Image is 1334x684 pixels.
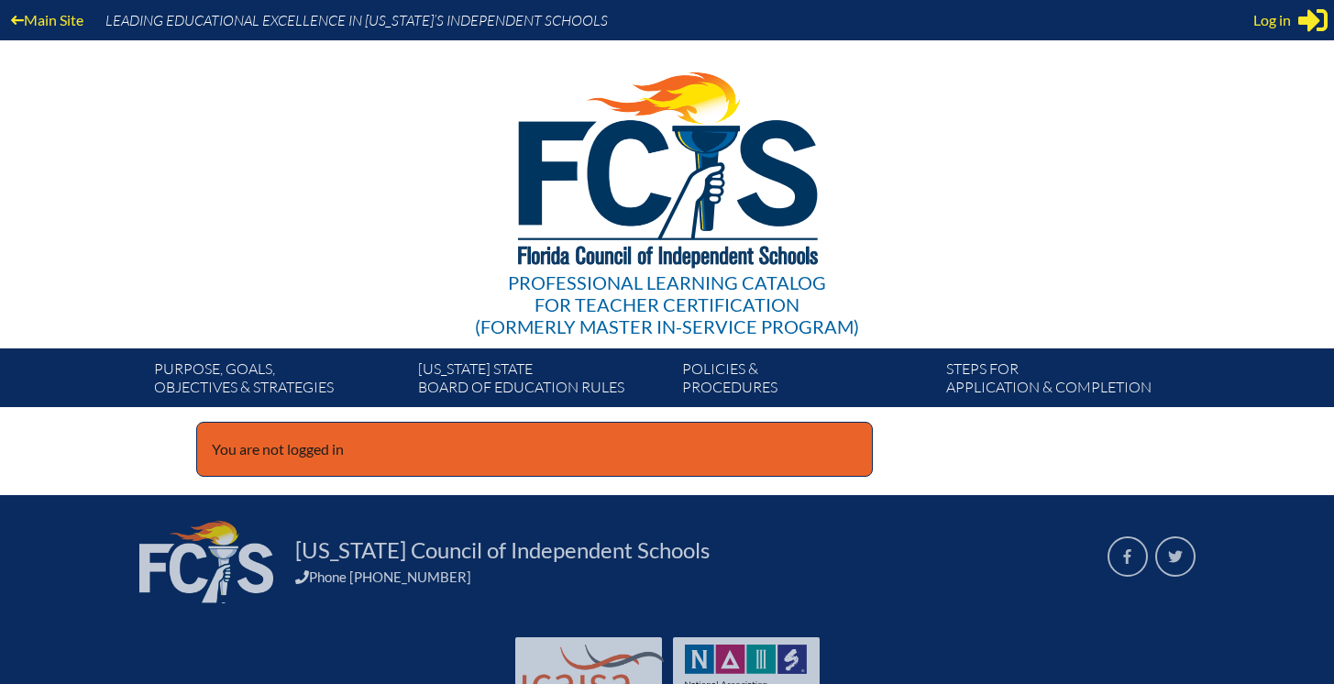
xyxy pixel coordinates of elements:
svg: Sign in or register [1298,6,1328,35]
a: [US_STATE] Council of Independent Schools [288,535,717,565]
p: You are not logged in [196,422,873,477]
a: Professional Learning Catalog for Teacher Certification(formerly Master In-service Program) [468,37,866,341]
div: Phone [PHONE_NUMBER] [295,568,1086,585]
a: Steps forapplication & completion [939,356,1203,407]
a: Purpose, goals,objectives & strategies [147,356,411,407]
img: FCISlogo221.eps [478,40,856,291]
a: [US_STATE] StateBoard of Education rules [411,356,675,407]
a: Main Site [4,7,91,32]
span: for Teacher Certification [535,293,799,315]
a: Policies &Procedures [675,356,939,407]
img: FCIS_logo_white [139,521,273,603]
div: Professional Learning Catalog (formerly Master In-service Program) [475,271,859,337]
span: Log in [1253,9,1291,31]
